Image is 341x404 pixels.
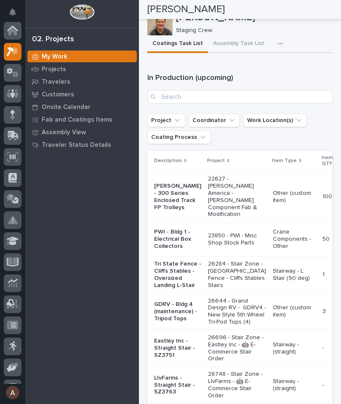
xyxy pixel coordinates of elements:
p: Other (custom item) [273,304,316,319]
p: 1 [322,269,326,278]
p: Fab and Coatings Items [42,116,112,124]
button: Notifications [4,3,21,21]
button: Coating Process [147,130,211,144]
button: Coordinator [189,114,240,127]
button: Assembly Task List [208,35,269,53]
p: Stairway - (straight) [273,378,316,392]
a: Traveler Status Details [25,138,139,151]
p: 50 [322,234,331,243]
p: 26696 - Stair Zone - Eastley Inc - 🤖 E-Commerce Stair Order [208,334,266,362]
p: Projects [42,66,66,73]
a: Travelers [25,75,139,88]
p: GDRV - Bldg 4 (maintenance) - Tripod Tops [154,301,201,322]
p: Crane Components - Other [273,229,316,250]
p: Project [207,156,225,165]
p: Stairway - L Stair (90 deg) [273,268,316,282]
p: Eastley Inc - Straight Stair - SZ3751 [154,338,201,359]
p: Assembly View [42,129,86,136]
p: 26644 - Grand Design RV - GDRV4 - New Style 5th Wheel Tri-Pod Tops (4) [208,298,266,326]
p: LIvFarms - Straight Stair - SZ3763 [154,375,201,396]
p: Stairway - (straight) [273,341,316,356]
p: 3 [322,306,328,315]
button: Project [147,114,185,127]
input: Search [147,90,333,104]
a: Onsite Calendar [25,101,139,113]
a: Assembly View [25,126,139,138]
p: Other (custom item) [273,190,316,204]
a: My Work [25,50,139,63]
p: Staging Crew [176,27,326,34]
p: Tri State Fence - Cliffs Stables - Oversized Landing L-Stair [154,260,201,289]
p: 26284 - Stair Zone - [GEOGRAPHIC_DATA] Fence - Cliffs Stables Stairs [208,260,266,289]
a: Projects [25,63,139,75]
h1: In Production (upcoming) [147,73,333,83]
p: - [322,343,326,352]
img: Workspace Logo [69,4,94,20]
p: - [322,380,326,389]
p: Onsite Calendar [42,104,91,111]
p: 22627 - [PERSON_NAME] America - [PERSON_NAME] Component Fab & Modification [208,175,266,218]
a: Customers [25,88,139,101]
p: Item QTY [322,153,333,169]
p: 100 [322,191,334,200]
p: My Work [42,53,67,61]
p: Description [154,156,182,165]
button: Work Location(s) [243,114,307,127]
button: Coatings Task List [147,35,208,53]
p: 26748 - Stair Zone - LIvFarms - 🤖 E-Commerce Stair Order [208,371,266,399]
button: users-avatar [4,384,21,401]
p: Item Type [272,156,297,165]
div: Notifications [11,8,21,22]
p: Traveler Status Details [42,141,111,149]
p: Travelers [42,78,70,86]
p: PWI - Bldg 1 - Electrical Box Collectors [154,229,201,250]
p: [PERSON_NAME] - 300 Series Enclosed Track FP Trolleys [154,183,201,211]
p: 23850 - PWI - Misc Shop Stock Parts [208,232,266,247]
h2: [PERSON_NAME] [147,3,225,16]
div: 02. Projects [32,35,74,44]
p: Customers [42,91,74,98]
a: Fab and Coatings Items [25,113,139,126]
